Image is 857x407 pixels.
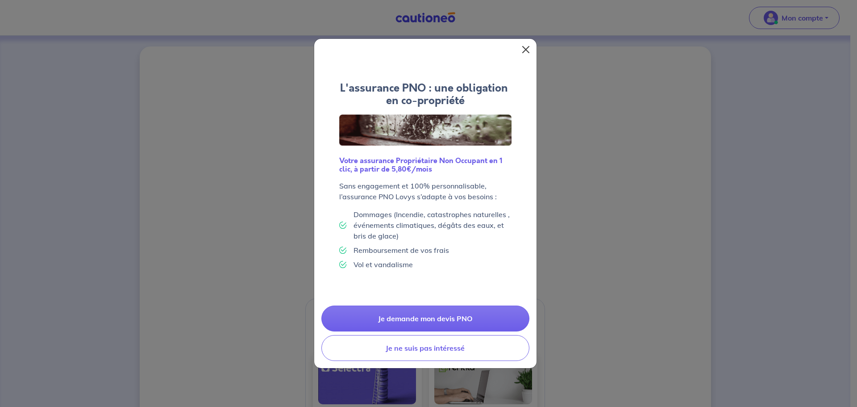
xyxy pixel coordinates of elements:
img: Logo Lovys [339,114,512,146]
h6: Votre assurance Propriétaire Non Occupant en 1 clic, à partir de 5,80€/mois [339,156,512,173]
button: Close [519,42,533,57]
button: Je ne suis pas intéressé [321,335,529,361]
p: Vol et vandalisme [354,259,413,270]
p: Sans engagement et 100% personnalisable, l’assurance PNO Lovys s’adapte à vos besoins : [339,180,512,202]
p: Remboursement de vos frais [354,245,449,256]
p: Dommages (Incendie, catastrophes naturelles , événements climatiques, dégâts des eaux, et bris de... [354,209,512,241]
h4: L'assurance PNO : une obligation en co-propriété [339,82,512,108]
a: Je demande mon devis PNO [321,306,529,331]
